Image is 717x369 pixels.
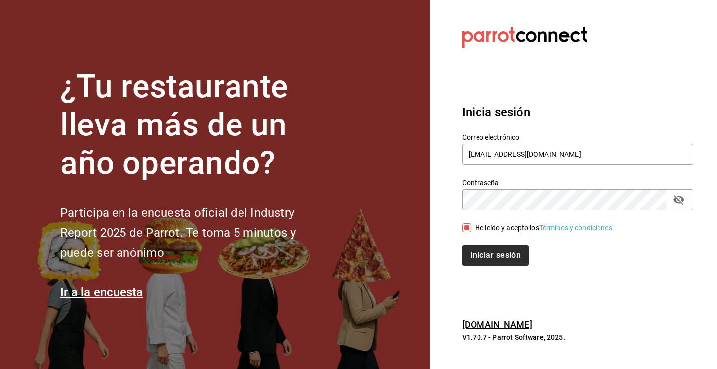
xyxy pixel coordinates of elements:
button: Iniciar sesión [462,245,529,266]
a: [DOMAIN_NAME] [462,319,532,330]
a: Ir a la encuesta [60,285,143,299]
h1: ¿Tu restaurante lleva más de un año operando? [60,68,329,182]
h3: Inicia sesión [462,103,693,121]
div: He leído y acepto los [475,223,614,233]
button: passwordField [670,191,687,208]
a: Términos y condiciones. [539,224,614,232]
p: V1.70.7 - Parrot Software, 2025. [462,332,693,342]
label: Contraseña [462,179,693,186]
h2: Participa en la encuesta oficial del Industry Report 2025 de Parrot. Te toma 5 minutos y puede se... [60,203,329,263]
label: Correo electrónico [462,134,693,141]
input: Ingresa tu correo electrónico [462,144,693,165]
